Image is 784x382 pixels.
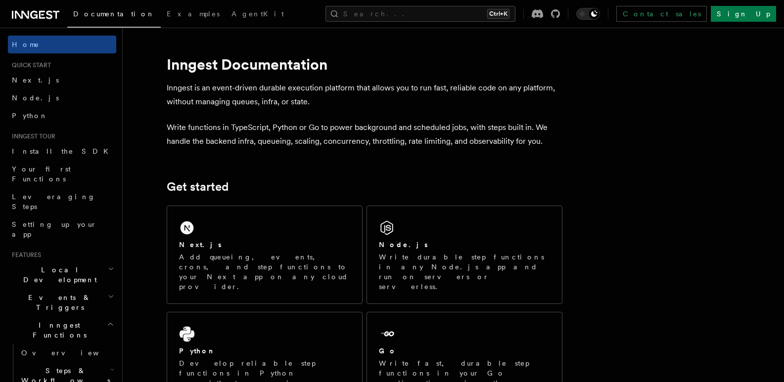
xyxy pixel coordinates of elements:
p: Inngest is an event-driven durable execution platform that allows you to run fast, reliable code ... [167,81,562,109]
span: Examples [167,10,220,18]
a: Documentation [67,3,161,28]
span: Your first Functions [12,165,71,183]
span: Leveraging Steps [12,193,95,211]
a: Next.jsAdd queueing, events, crons, and step functions to your Next app on any cloud provider. [167,206,363,304]
span: Documentation [73,10,155,18]
a: Leveraging Steps [8,188,116,215]
button: Inngest Functions [8,316,116,344]
a: Your first Functions [8,160,116,188]
p: Write durable step functions in any Node.js app and run on servers or serverless. [379,252,550,292]
h2: Node.js [379,240,428,250]
a: Next.js [8,71,116,89]
a: Examples [161,3,226,27]
span: Node.js [12,94,59,102]
p: Write functions in TypeScript, Python or Go to power background and scheduled jobs, with steps bu... [167,121,562,148]
h2: Go [379,346,397,356]
a: Setting up your app [8,215,116,243]
a: Get started [167,180,229,194]
span: Quick start [8,61,51,69]
span: Home [12,40,40,49]
a: Python [8,107,116,125]
span: AgentKit [231,10,284,18]
a: Node.js [8,89,116,107]
a: Sign Up [711,6,776,22]
kbd: Ctrl+K [487,9,509,19]
p: Add queueing, events, crons, and step functions to your Next app on any cloud provider. [179,252,350,292]
span: Overview [21,349,123,357]
a: Overview [17,344,116,362]
a: Install the SDK [8,142,116,160]
span: Next.js [12,76,59,84]
button: Toggle dark mode [576,8,600,20]
span: Inngest Functions [8,320,107,340]
a: Contact sales [616,6,707,22]
span: Install the SDK [12,147,114,155]
h2: Next.js [179,240,222,250]
span: Features [8,251,41,259]
a: AgentKit [226,3,290,27]
span: Inngest tour [8,132,55,140]
a: Home [8,36,116,53]
h2: Python [179,346,216,356]
span: Local Development [8,265,108,285]
span: Setting up your app [12,220,97,238]
span: Events & Triggers [8,293,108,312]
h1: Inngest Documentation [167,55,562,73]
button: Events & Triggers [8,289,116,316]
span: Python [12,112,48,120]
button: Search...Ctrl+K [325,6,515,22]
button: Local Development [8,261,116,289]
a: Node.jsWrite durable step functions in any Node.js app and run on servers or serverless. [367,206,562,304]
